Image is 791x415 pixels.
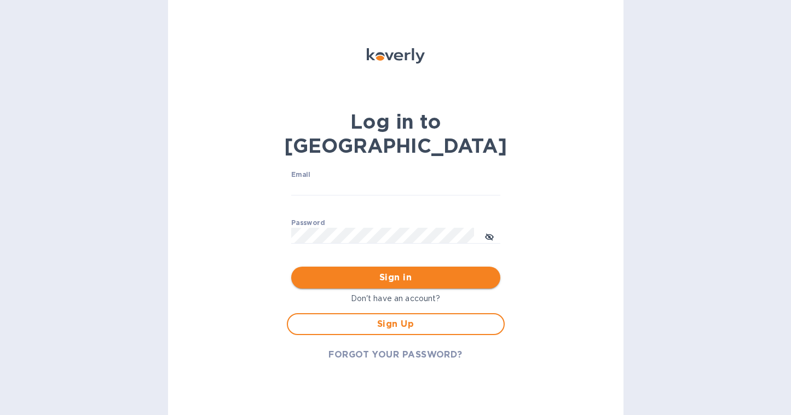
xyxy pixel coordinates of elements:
p: Don't have an account? [287,293,505,304]
span: Sign Up [297,318,495,331]
b: Log in to [GEOGRAPHIC_DATA] [284,109,507,158]
button: toggle password visibility [478,224,500,246]
button: Sign Up [287,313,505,335]
img: Koverly [367,48,425,64]
span: FORGOT YOUR PASSWORD? [328,348,463,361]
label: Email [291,171,310,178]
button: FORGOT YOUR PASSWORD? [320,344,471,366]
label: Password [291,220,325,226]
button: Sign in [291,267,500,289]
span: Sign in [300,271,492,284]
